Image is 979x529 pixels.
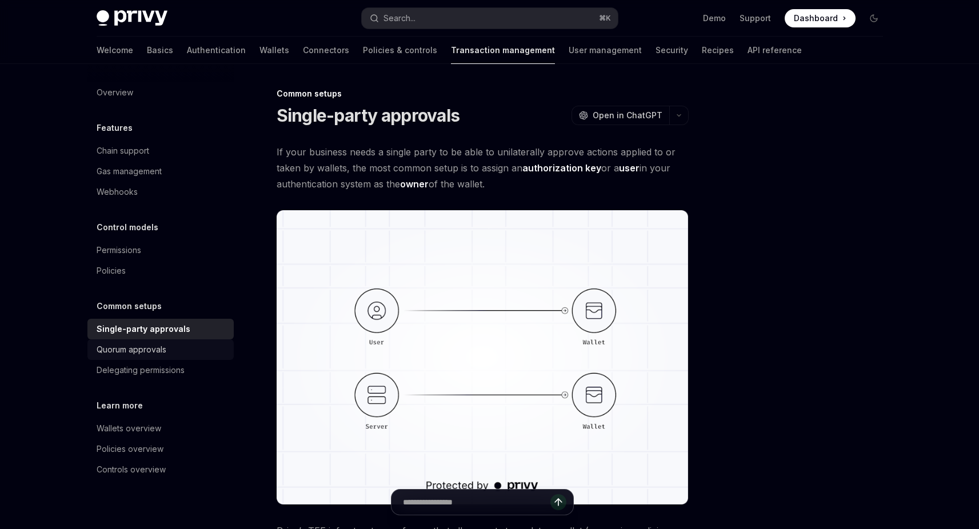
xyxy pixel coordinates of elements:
[97,243,141,257] div: Permissions
[97,322,190,336] div: Single-party approvals
[569,37,642,64] a: User management
[550,494,566,510] button: Send message
[87,261,234,281] a: Policies
[87,418,234,439] a: Wallets overview
[259,37,289,64] a: Wallets
[619,162,640,174] a: user
[97,299,162,313] h5: Common setups
[97,144,149,158] div: Chain support
[702,37,734,64] a: Recipes
[97,463,166,476] div: Controls overview
[522,162,601,174] a: authorization key
[97,37,133,64] a: Welcome
[87,459,234,480] a: Controls overview
[599,14,611,23] span: ⌘ K
[277,105,460,126] h1: Single-party approvals
[87,339,234,360] a: Quorum approvals
[748,37,802,64] a: API reference
[147,37,173,64] a: Basics
[740,13,771,24] a: Support
[87,439,234,459] a: Policies overview
[87,182,234,202] a: Webhooks
[785,9,856,27] a: Dashboard
[97,363,185,377] div: Delegating permissions
[451,37,555,64] a: Transaction management
[277,144,689,192] span: If your business needs a single party to be able to unilaterally approve actions applied to or ta...
[97,185,138,199] div: Webhooks
[87,82,234,103] a: Overview
[97,221,158,234] h5: Control models
[87,240,234,261] a: Permissions
[97,121,133,135] h5: Features
[97,422,161,435] div: Wallets overview
[303,37,349,64] a: Connectors
[187,37,246,64] a: Authentication
[277,210,689,504] img: single party approval
[794,13,838,24] span: Dashboard
[97,442,163,456] div: Policies overview
[572,106,669,125] button: Open in ChatGPT
[383,11,415,25] div: Search...
[362,8,618,29] button: Open search
[97,343,166,356] div: Quorum approvals
[87,161,234,182] a: Gas management
[703,13,726,24] a: Demo
[87,360,234,380] a: Delegating permissions
[363,37,437,64] a: Policies & controls
[97,264,126,278] div: Policies
[97,399,143,412] h5: Learn more
[403,490,550,515] input: Ask a question...
[277,88,689,99] div: Common setups
[97,10,167,26] img: dark logo
[87,141,234,161] a: Chain support
[87,319,234,339] a: Single-party approvals
[593,110,662,121] span: Open in ChatGPT
[400,178,429,190] a: owner
[97,165,162,178] div: Gas management
[97,86,133,99] div: Overview
[865,9,883,27] button: Toggle dark mode
[656,37,688,64] a: Security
